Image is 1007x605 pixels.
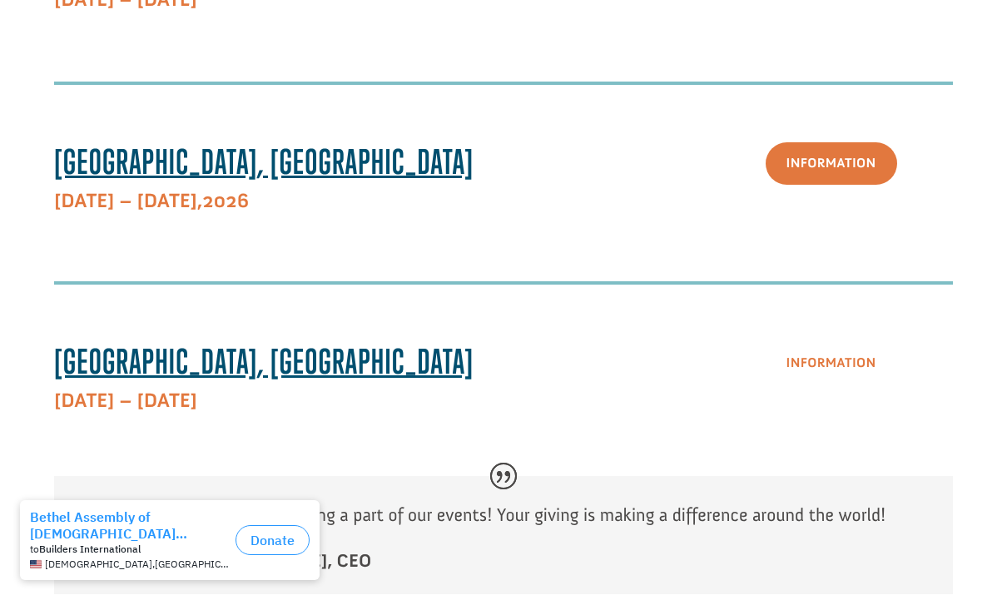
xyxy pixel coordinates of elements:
p: Thank you for being a part of our events! Your giving is making a difference around the world! [187,501,928,547]
span: [GEOGRAPHIC_DATA], [GEOGRAPHIC_DATA] [54,141,474,181]
a: Information [766,142,897,185]
strong: [DATE] – [DATE] [54,389,197,413]
a: Information [766,342,897,384]
strong: Builders International [39,51,141,63]
span: [DEMOGRAPHIC_DATA] , [GEOGRAPHIC_DATA] [45,67,229,78]
span: [GEOGRAPHIC_DATA], [GEOGRAPHIC_DATA] [54,341,474,381]
img: US.png [30,67,42,78]
div: Bethel Assembly of [DEMOGRAPHIC_DATA] donated $1,000 [30,17,229,50]
span: [DATE] – [DATE], [54,189,202,213]
div: to [30,52,229,63]
button: Donate [236,33,310,63]
strong: 2026 [54,189,249,213]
